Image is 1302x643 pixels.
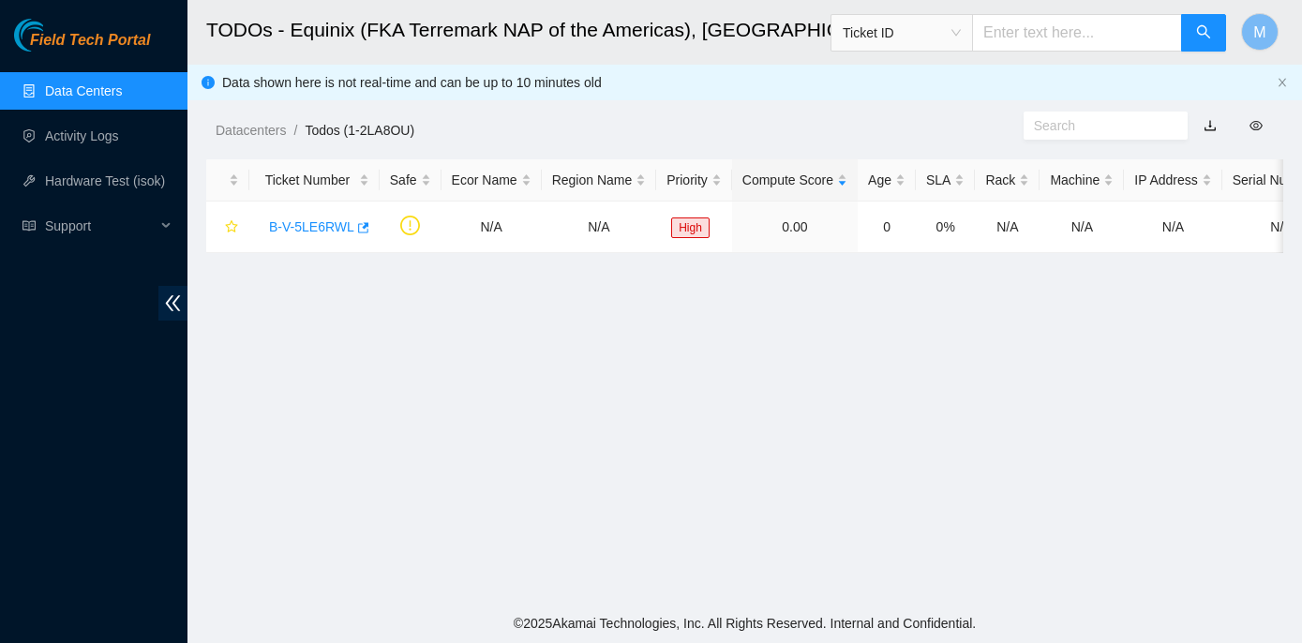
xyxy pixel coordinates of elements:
span: Field Tech Portal [30,32,150,50]
img: Akamai Technologies [14,19,95,52]
span: Support [45,207,156,245]
a: Data Centers [45,83,122,98]
a: Akamai TechnologiesField Tech Portal [14,34,150,58]
td: N/A [542,202,657,253]
td: 0 [858,202,916,253]
span: double-left [158,286,187,321]
span: High [671,217,710,238]
a: Hardware Test (isok) [45,173,165,188]
button: close [1277,77,1288,89]
button: star [217,212,239,242]
span: / [293,123,297,138]
td: 0.00 [732,202,858,253]
span: search [1196,24,1211,42]
a: Datacenters [216,123,286,138]
span: close [1277,77,1288,88]
button: download [1190,111,1231,141]
span: eye [1250,119,1263,132]
input: Enter text here... [972,14,1182,52]
button: search [1181,14,1226,52]
td: N/A [975,202,1040,253]
footer: © 2025 Akamai Technologies, Inc. All Rights Reserved. Internal and Confidential. [187,604,1302,643]
span: Ticket ID [843,19,961,47]
span: read [22,219,36,232]
a: Todos (1-2LA8OU) [305,123,414,138]
a: download [1204,118,1217,133]
span: star [225,220,238,235]
span: exclamation-circle [400,216,420,235]
a: B-V-5LE6RWL [269,219,354,234]
input: Search [1034,115,1162,136]
span: M [1253,21,1265,44]
button: M [1241,13,1279,51]
td: N/A [1124,202,1221,253]
td: N/A [441,202,542,253]
td: N/A [1040,202,1124,253]
td: 0% [916,202,975,253]
a: Activity Logs [45,128,119,143]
